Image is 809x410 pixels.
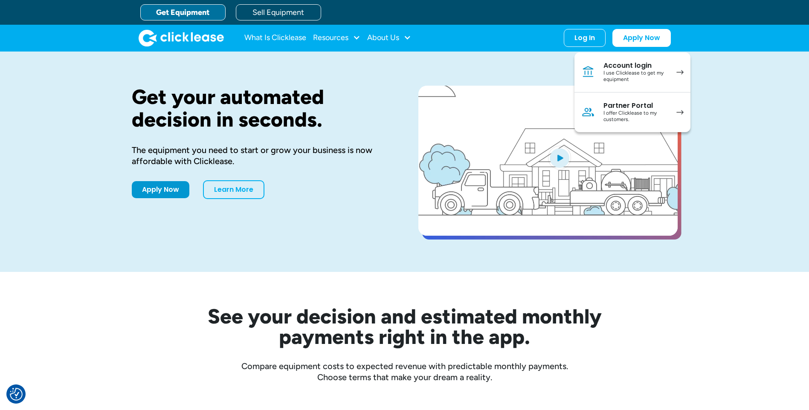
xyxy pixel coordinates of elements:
[574,52,690,92] a: Account loginI use Clicklease to get my equipment
[132,86,391,131] h1: Get your automated decision in seconds.
[139,29,224,46] a: home
[10,388,23,401] img: Revisit consent button
[603,61,668,70] div: Account login
[574,92,690,132] a: Partner PortalI offer Clicklease to my customers.
[676,110,684,115] img: arrow
[603,110,668,123] div: I offer Clicklease to my customers.
[203,180,264,199] a: Learn More
[132,361,678,383] div: Compare equipment costs to expected revenue with predictable monthly payments. Choose terms that ...
[676,70,684,75] img: arrow
[10,388,23,401] button: Consent Preferences
[132,144,391,167] div: The equipment you need to start or grow your business is now affordable with Clicklease.
[612,29,671,47] a: Apply Now
[132,181,189,198] a: Apply Now
[581,65,595,79] img: Bank icon
[139,29,224,46] img: Clicklease logo
[574,34,595,42] div: Log In
[140,4,226,20] a: Get Equipment
[418,86,678,236] a: open lightbox
[244,29,306,46] a: What Is Clicklease
[603,101,668,110] div: Partner Portal
[313,29,360,46] div: Resources
[236,4,321,20] a: Sell Equipment
[603,70,668,83] div: I use Clicklease to get my equipment
[574,52,690,132] nav: Log In
[581,105,595,119] img: Person icon
[367,29,411,46] div: About Us
[548,146,571,170] img: Blue play button logo on a light blue circular background
[166,306,644,347] h2: See your decision and estimated monthly payments right in the app.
